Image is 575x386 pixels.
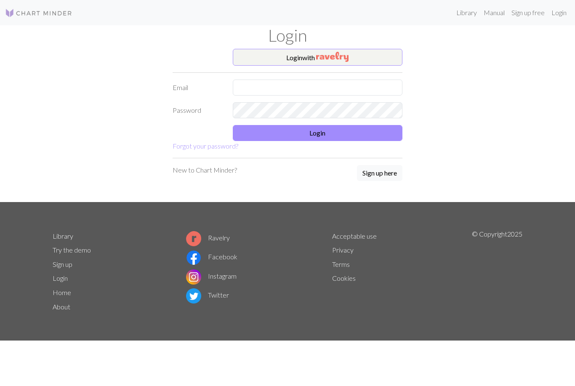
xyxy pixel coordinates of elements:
[53,232,73,240] a: Library
[316,52,349,62] img: Ravelry
[173,165,237,175] p: New to Chart Minder?
[233,125,403,141] button: Login
[168,102,228,118] label: Password
[173,142,238,150] a: Forgot your password?
[186,272,237,280] a: Instagram
[186,288,201,303] img: Twitter logo
[357,165,402,182] a: Sign up here
[453,4,480,21] a: Library
[48,25,527,45] h1: Login
[186,269,201,285] img: Instagram logo
[186,253,237,261] a: Facebook
[332,232,377,240] a: Acceptable use
[332,274,356,282] a: Cookies
[332,260,350,268] a: Terms
[168,80,228,96] label: Email
[233,49,403,66] button: Loginwith
[186,250,201,265] img: Facebook logo
[357,165,402,181] button: Sign up here
[548,4,570,21] a: Login
[508,4,548,21] a: Sign up free
[186,231,201,246] img: Ravelry logo
[186,291,229,299] a: Twitter
[5,8,72,18] img: Logo
[53,274,68,282] a: Login
[186,234,230,242] a: Ravelry
[53,246,91,254] a: Try the demo
[332,246,354,254] a: Privacy
[53,303,70,311] a: About
[53,260,72,268] a: Sign up
[53,288,71,296] a: Home
[480,4,508,21] a: Manual
[472,229,522,314] p: © Copyright 2025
